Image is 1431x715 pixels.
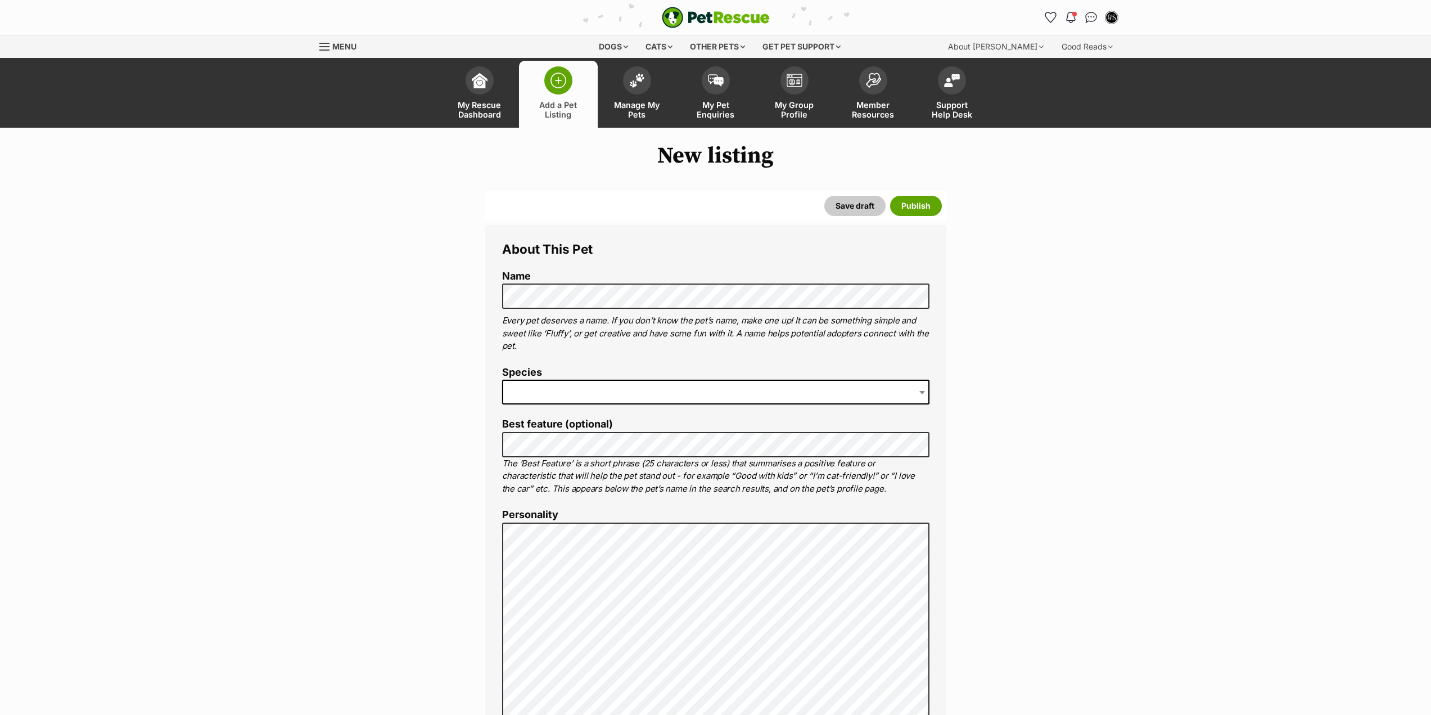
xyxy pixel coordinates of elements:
a: Member Resources [834,61,913,128]
button: Notifications [1062,8,1080,26]
span: My Pet Enquiries [690,100,741,119]
a: Manage My Pets [598,61,676,128]
button: Publish [890,196,942,216]
span: My Group Profile [769,100,820,119]
span: About This Pet [502,241,593,257]
button: My account [1103,8,1121,26]
a: Add a Pet Listing [519,61,598,128]
p: Every pet deserves a name. If you don’t know the pet’s name, make one up! It can be something sim... [502,314,929,353]
img: logo-e224e6f780fb5917bec1dbf3a21bbac754714ae5b6737aabdf751b685950b380.svg [662,7,770,28]
a: My Rescue Dashboard [440,61,519,128]
img: chat-41dd97257d64d25036548639549fe6c8038ab92f7586957e7f3b1b290dea8141.svg [1085,12,1097,23]
div: Dogs [591,35,636,58]
button: Save draft [824,196,886,216]
span: My Rescue Dashboard [454,100,505,119]
a: Support Help Desk [913,61,991,128]
img: manage-my-pets-icon-02211641906a0b7f246fdf0571729dbe1e7629f14944591b6c1af311fb30b64b.svg [629,73,645,88]
img: member-resources-icon-8e73f808a243e03378d46382f2149f9095a855e16c252ad45f914b54edf8863c.svg [865,73,881,88]
img: notifications-46538b983faf8c2785f20acdc204bb7945ddae34d4c08c2a6579f10ce5e182be.svg [1066,12,1075,23]
a: My Pet Enquiries [676,61,755,128]
a: My Group Profile [755,61,834,128]
label: Name [502,271,929,282]
span: Manage My Pets [612,100,662,119]
span: Add a Pet Listing [533,100,584,119]
label: Personality [502,509,929,521]
img: pet-enquiries-icon-7e3ad2cf08bfb03b45e93fb7055b45f3efa6380592205ae92323e6603595dc1f.svg [708,74,724,87]
label: Best feature (optional) [502,419,929,430]
span: Menu [332,42,356,51]
div: About [PERSON_NAME] [940,35,1051,58]
img: group-profile-icon-3fa3cf56718a62981997c0bc7e787c4b2cf8bcc04b72c1350f741eb67cf2f40e.svg [787,74,802,87]
a: Favourites [1042,8,1060,26]
div: Get pet support [755,35,848,58]
a: Menu [319,35,364,56]
div: Other pets [682,35,753,58]
div: Good Reads [1054,35,1121,58]
a: Conversations [1082,8,1100,26]
img: dashboard-icon-eb2f2d2d3e046f16d808141f083e7271f6b2e854fb5c12c21221c1fb7104beca.svg [472,73,487,88]
div: Cats [638,35,680,58]
img: Sugar and Spice Cat Rescue profile pic [1106,12,1117,23]
p: The ‘Best Feature’ is a short phrase (25 characters or less) that summarises a positive feature o... [502,457,929,496]
label: Species [502,367,929,379]
ul: Account quick links [1042,8,1121,26]
img: add-pet-listing-icon-0afa8454b4691262ce3f59096e99ab1cd57d4a30225e0717b998d2c9b9846f56.svg [550,73,566,88]
span: Support Help Desk [927,100,977,119]
span: Member Resources [848,100,899,119]
img: help-desk-icon-fdf02630f3aa405de69fd3d07c3f3aa587a6932b1a1747fa1d2bba05be0121f9.svg [944,74,960,87]
a: PetRescue [662,7,770,28]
